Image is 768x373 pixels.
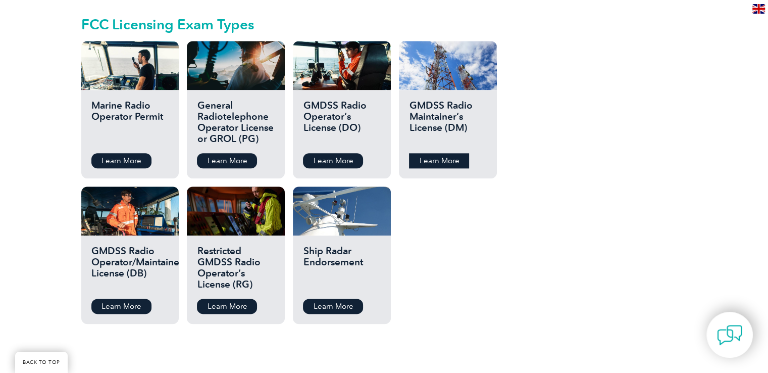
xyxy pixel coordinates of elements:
[409,100,486,146] h2: GMDSS Radio Maintainer’s License (DM)
[81,16,505,32] h2: FCC Licensing Exam Types
[717,322,742,348] img: contact-chat.png
[91,299,151,314] a: Learn More
[752,4,765,14] img: en
[15,352,68,373] a: BACK TO TOP
[409,153,469,168] a: Learn More
[197,246,274,291] h2: Restricted GMDSS Radio Operator’s License (RG)
[303,299,363,314] a: Learn More
[303,100,380,146] h2: GMDSS Radio Operator’s License (DO)
[303,153,363,168] a: Learn More
[197,299,257,314] a: Learn More
[91,153,151,168] a: Learn More
[91,246,169,291] h2: GMDSS Radio Operator/Maintainer License (DB)
[303,246,380,291] h2: Ship Radar Endorsement
[91,100,169,146] h2: Marine Radio Operator Permit
[197,153,257,168] a: Learn More
[197,100,274,146] h2: General Radiotelephone Operator License or GROL (PG)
